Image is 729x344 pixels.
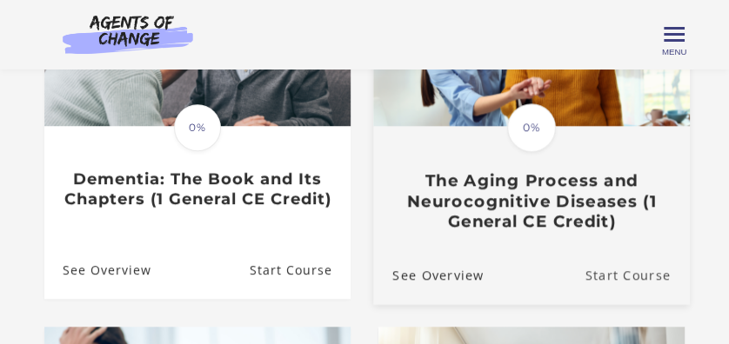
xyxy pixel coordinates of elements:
[585,246,690,304] a: The Aging Process and Neurocognitive Diseases (1 General CE Credit): Resume Course
[174,104,221,151] span: 0%
[662,47,686,56] span: Menu
[250,242,351,299] a: Dementia: The Book and Its Chapters (1 General CE Credit): Resume Course
[392,171,671,232] h3: The Aging Process and Neurocognitive Diseases (1 General CE Credit)
[373,246,484,304] a: The Aging Process and Neurocognitive Diseases (1 General CE Credit): See Overview
[507,103,556,152] span: 0%
[44,14,211,54] img: Agents of Change Logo
[44,242,151,299] a: Dementia: The Book and Its Chapters (1 General CE Credit): See Overview
[664,24,685,45] button: Toggle menu Menu
[664,33,685,36] span: Toggle menu
[63,169,331,208] h3: Dementia: The Book and Its Chapters (1 General CE Credit)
